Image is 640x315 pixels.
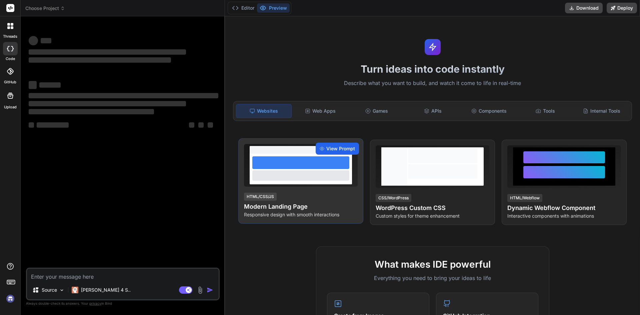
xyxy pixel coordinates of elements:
p: Describe what you want to build, and watch it come to life in real-time [229,79,636,88]
div: Components [462,104,517,118]
span: Choose Project [25,5,65,12]
span: ‌ [198,122,204,128]
span: ‌ [29,122,34,128]
span: ‌ [29,81,37,89]
img: Claude 4 Sonnet [72,287,78,293]
button: Download [565,3,603,13]
img: icon [207,287,213,293]
div: Websites [236,104,292,118]
img: signin [5,293,16,304]
p: Responsive design with smooth interactions [244,211,358,218]
span: ‌ [39,82,61,88]
div: Internal Tools [574,104,629,118]
div: APIs [405,104,460,118]
h4: Modern Landing Page [244,202,358,211]
label: GitHub [4,79,16,85]
img: Pick Models [59,287,65,293]
label: code [6,56,15,62]
h4: WordPress Custom CSS [376,203,489,213]
button: Preview [257,3,290,13]
label: threads [3,34,17,39]
h1: Turn ideas into code instantly [229,63,636,75]
h4: Dynamic Webflow Component [507,203,621,213]
h2: What makes IDE powerful [327,257,538,271]
span: View Prompt [326,145,355,152]
span: ‌ [189,122,194,128]
div: Web Apps [293,104,348,118]
p: Custom styles for theme enhancement [376,213,489,219]
span: ‌ [29,109,154,114]
img: attachment [196,286,204,294]
span: ‌ [41,38,51,43]
span: ‌ [29,36,38,45]
p: [PERSON_NAME] 4 S.. [81,287,131,293]
div: HTML/Webflow [507,194,542,202]
span: ‌ [37,122,69,128]
p: Source [42,287,57,293]
button: Editor [229,3,257,13]
span: ‌ [29,101,186,106]
span: ‌ [208,122,213,128]
div: Tools [518,104,573,118]
span: ‌ [29,93,218,98]
div: HTML/CSS/JS [244,193,277,201]
div: CSS/WordPress [376,194,411,202]
button: Deploy [607,3,637,13]
p: Interactive components with animations [507,213,621,219]
div: Games [349,104,404,118]
span: ‌ [29,49,186,55]
span: privacy [89,301,101,305]
span: ‌ [29,57,171,63]
p: Everything you need to bring your ideas to life [327,274,538,282]
p: Always double-check its answers. Your in Bind [26,300,220,307]
label: Upload [4,104,17,110]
